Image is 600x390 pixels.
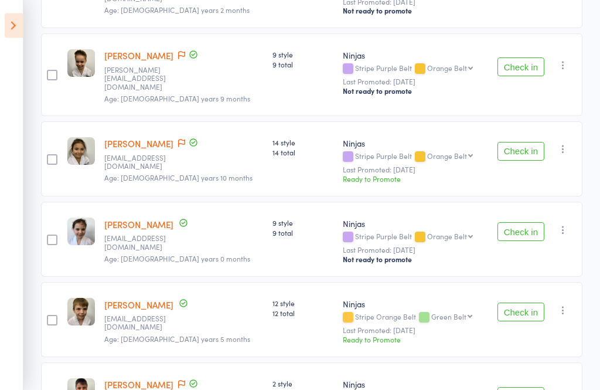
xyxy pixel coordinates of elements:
span: Age: [DEMOGRAPHIC_DATA] years 2 months [104,5,250,15]
div: Orange Belt [427,65,467,72]
span: 9 style [272,50,333,60]
small: Last Promoted: [DATE] [343,78,482,86]
a: [PERSON_NAME] [104,299,173,311]
div: Not ready to promote [343,6,482,16]
div: Ready to Promote [343,335,482,345]
span: 12 total [272,308,333,318]
span: Age: [DEMOGRAPHIC_DATA] years 10 months [104,173,253,183]
button: Check in [497,223,544,242]
a: [PERSON_NAME] [104,138,173,150]
span: 14 total [272,148,333,158]
div: Ninjas [343,218,482,230]
span: 2 style [272,379,333,389]
span: 14 style [272,138,333,148]
div: Stripe Purple Belt [343,65,482,74]
div: Orange Belt [427,233,467,240]
a: [PERSON_NAME] [104,219,173,231]
img: image1729055650.png [67,138,95,165]
span: 9 total [272,228,333,238]
a: [PERSON_NAME] [104,50,173,62]
small: danilcarey@outlook.com [104,315,180,332]
small: Last Promoted: [DATE] [343,327,482,335]
span: 9 style [272,218,333,228]
div: Ninjas [343,299,482,310]
div: Not ready to promote [343,87,482,96]
div: Not ready to promote [343,255,482,264]
img: image1731472800.png [67,218,95,246]
span: Age: [DEMOGRAPHIC_DATA] years 9 months [104,94,250,104]
button: Check in [497,143,544,161]
span: 12 style [272,299,333,308]
span: Age: [DEMOGRAPHIC_DATA] years 5 months [104,334,250,344]
div: Stripe Purple Belt [343,233,482,243]
div: Ready to Promote [343,174,482,184]
div: Stripe Orange Belt [343,313,482,323]
button: Check in [497,303,544,322]
button: Check in [497,58,544,77]
div: Ninjas [343,138,482,150]
div: Green Belt [431,313,466,321]
span: Age: [DEMOGRAPHIC_DATA] years 0 months [104,254,250,264]
div: Ninjas [343,50,482,62]
small: alesianovak@hotmail.com [104,154,180,171]
small: Last Promoted: [DATE] [343,246,482,255]
div: Stripe Purple Belt [343,152,482,162]
span: 9 total [272,60,333,70]
img: image1713939401.png [67,299,95,326]
small: Last Promoted: [DATE] [343,166,482,174]
small: rpalermo24@hotmail.com [104,235,180,252]
div: Orange Belt [427,152,467,160]
small: jodie@designfuse.com.au [104,66,180,91]
img: image1709328702.png [67,50,95,77]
